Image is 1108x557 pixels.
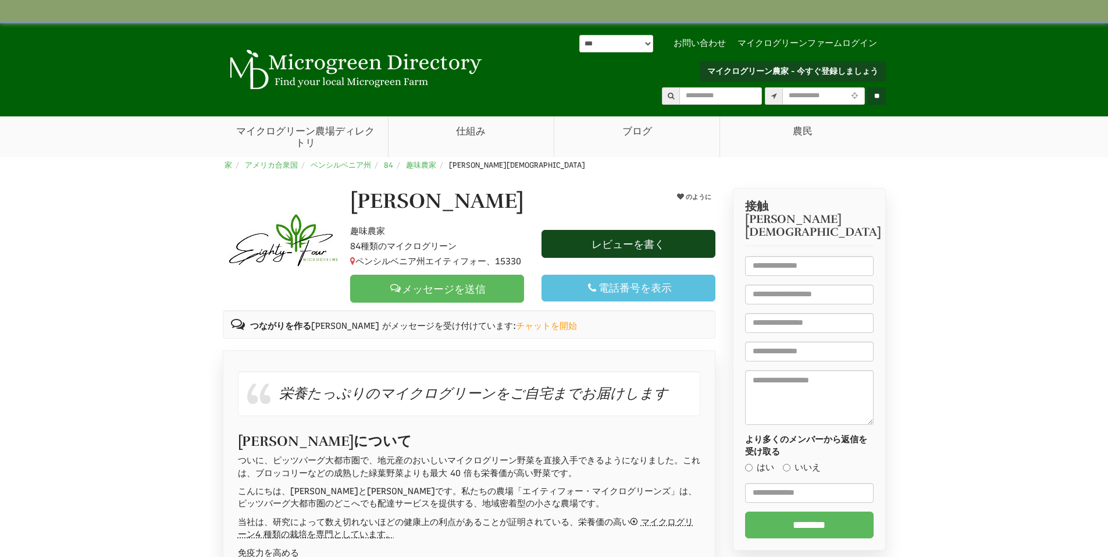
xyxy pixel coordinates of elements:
font: お問い合わせ [674,38,726,48]
font: マイクログリーンファームログイン [738,38,877,48]
font: メッセージを送信 [402,283,486,296]
font: [PERSON_NAME][DEMOGRAPHIC_DATA] [745,212,881,239]
a: 家 [225,161,232,169]
button: のように [673,190,715,204]
font: 84種類のマイクログリーン [350,241,457,251]
font: 当社は、研究によって数え切れないほどの健康上の利点があることが証明されている、 [238,517,578,527]
h1: [PERSON_NAME] [350,190,524,213]
a: お問い合わせ [668,37,732,49]
a: 趣味農家 [406,161,436,169]
ul: プロフィールタブ [223,350,716,351]
font: つながりを作る [250,321,311,331]
a: チャットを開始 [516,320,577,332]
font: ブログ [622,125,652,137]
div: Powered by [579,35,653,52]
a: 84 [384,161,393,169]
font: こんにちは、[PERSON_NAME]と[PERSON_NAME]です。私たちの農場「エイティフォー・マイクログリーンズ」は、ピッツバーグ大都市圏のどこへでも配達サービスを提供する、地域密着型の... [238,486,697,509]
font: 仕組み [456,125,486,137]
font: [PERSON_NAME][DEMOGRAPHIC_DATA] [449,161,585,169]
a: マイクログリーン農家 - 今すぐ登録しましょう [700,61,886,81]
font: いいえ [795,462,821,473]
a: マイクログリーン農場ディレクトリ [223,116,388,157]
img: アシュリー・ヨーカムに連絡する [224,188,340,304]
font: 趣味農家 [350,226,385,236]
font: 電話番号を表示 [598,282,672,295]
font: [PERSON_NAME]について [238,432,412,450]
font: はい [757,462,774,473]
a: ブログ [554,116,719,146]
a: 仕組み [389,116,554,146]
font: より多くのメンバーから返信を受け取る [745,434,867,457]
select: 言語翻訳ウィジェット [579,35,653,52]
i: 現在地を使用 [849,93,861,100]
input: はい [745,464,753,471]
font: チャットを開始 [516,321,577,331]
a: メッセージを送信 [350,275,524,303]
a: レビューを書く [541,230,715,258]
input: いいえ [783,464,790,471]
font: マイクログリーン農家 - 今すぐ登録しましょう [707,66,878,76]
font: 栄養たっぷりのマイクログリーンをご自宅までお届けします [279,386,668,401]
font: ペンシルベニア州エイティフォー、15330 [355,256,521,267]
img: マイクログリーンディレクトリ [223,49,484,90]
font: [PERSON_NAME] がメッセージを受け付けています: [311,321,516,331]
font: マイクログリーン農場ディレクトリ [236,125,375,148]
a: マイクログリーンファームログイン [738,37,883,49]
font: ついに、ピッツバーグ大都市圏で、地元産のおいしいマイクログリーン野菜を直接入手できるようになりました。これは、ブロッコリーなどの成熟した緑葉野菜よりも最大 40 倍も栄養価が高い野菜です。 [238,455,700,478]
div: 電話番号を表示 [551,281,706,295]
font: 栄養価の高い [578,517,630,527]
font: 接触 [745,199,768,214]
a: ペンシルベニア州 [311,161,371,169]
font: 農民 [793,125,813,137]
a: アメリカ合衆国 [245,161,298,169]
font: のように [686,193,711,201]
font: レビューを書く [592,238,665,251]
